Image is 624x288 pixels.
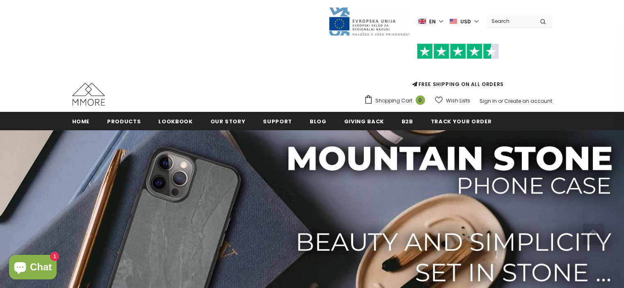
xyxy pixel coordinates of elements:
span: Home [72,118,90,125]
span: Our Story [210,118,246,125]
span: Lookbook [158,118,192,125]
span: Track your order [431,118,491,125]
span: Giving back [344,118,384,125]
a: Track your order [431,112,491,130]
a: Create an account [504,98,552,104]
input: Search Site [487,15,534,27]
a: Wish Lists [435,93,470,108]
a: Shopping Cart 0 [364,95,429,107]
a: Sign In [480,98,497,104]
img: i-lang-1.png [418,18,426,25]
a: Lookbook [158,112,192,130]
span: en [429,18,436,26]
span: B2B [402,118,413,125]
a: Giving back [344,112,384,130]
img: Javni Razpis [328,7,410,36]
span: or [498,98,503,104]
span: FREE SHIPPING ON ALL ORDERS [364,47,552,88]
a: Our Story [210,112,246,130]
img: MMORE Cases [72,83,105,106]
inbox-online-store-chat: Shopify online store chat [7,255,59,281]
a: Home [72,112,90,130]
span: Blog [310,118,327,125]
span: Wish Lists [446,97,470,105]
span: Products [107,118,141,125]
a: support [263,112,292,130]
span: Shopping Cart [375,97,412,105]
img: Trust Pilot Stars [417,43,499,59]
a: Blog [310,112,327,130]
a: Products [107,112,141,130]
span: support [263,118,292,125]
a: B2B [402,112,413,130]
iframe: Customer reviews powered by Trustpilot [364,59,552,80]
span: USD [460,18,471,26]
a: Javni Razpis [328,18,410,25]
span: 0 [416,95,425,105]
